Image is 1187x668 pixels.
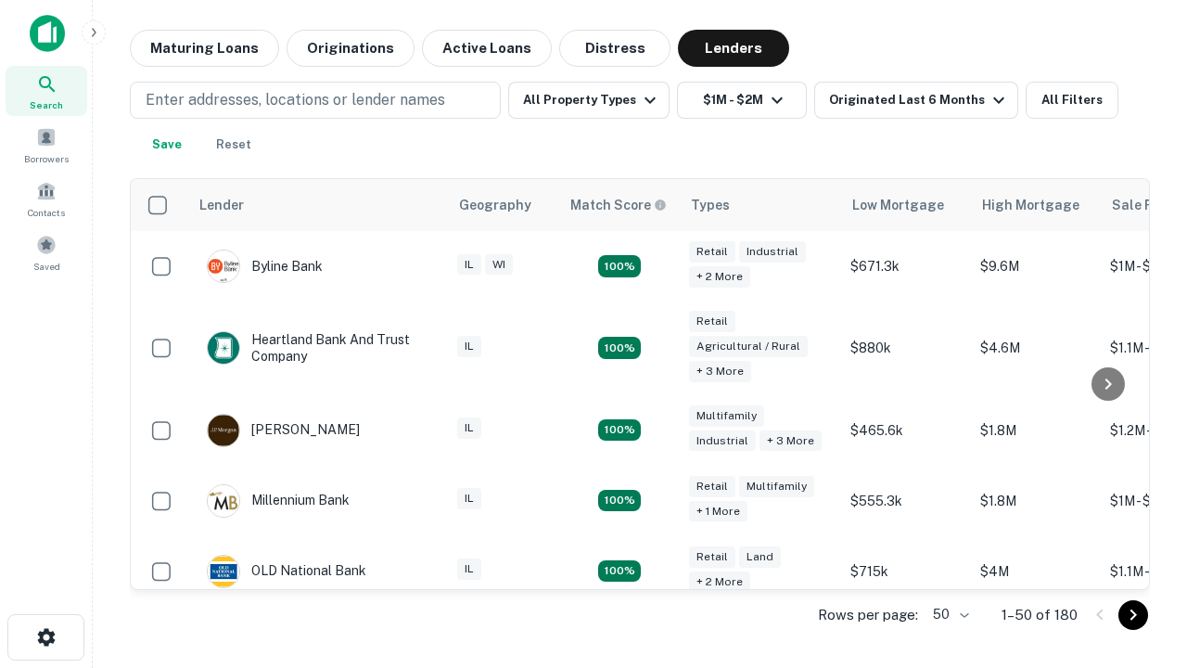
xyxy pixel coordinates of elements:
[130,30,279,67] button: Maturing Loans
[739,476,814,497] div: Multifamily
[841,231,971,302] td: $671.3k
[841,395,971,466] td: $465.6k
[422,30,552,67] button: Active Loans
[188,179,448,231] th: Lender
[570,195,663,215] h6: Match Score
[925,601,972,628] div: 50
[689,311,735,332] div: Retail
[485,254,513,276] div: WI
[457,488,481,509] div: IL
[24,151,69,166] span: Borrowers
[130,82,501,119] button: Enter addresses, locations or lender names
[1094,520,1187,609] iframe: Chat Widget
[457,254,481,276] div: IL
[598,255,641,277] div: Matching Properties: 23, hasApolloMatch: undefined
[457,417,481,439] div: IL
[28,205,65,220] span: Contacts
[207,331,429,365] div: Heartland Bank And Trust Company
[739,546,781,568] div: Land
[30,97,63,112] span: Search
[6,120,87,170] a: Borrowers
[689,430,756,452] div: Industrial
[971,302,1101,395] td: $4.6M
[689,501,747,522] div: + 1 more
[457,559,481,580] div: IL
[457,336,481,357] div: IL
[841,302,971,395] td: $880k
[208,485,239,517] img: picture
[146,89,445,111] p: Enter addresses, locations or lender names
[971,231,1101,302] td: $9.6M
[1002,604,1078,626] p: 1–50 of 180
[207,250,323,283] div: Byline Bank
[6,173,87,224] a: Contacts
[841,179,971,231] th: Low Mortgage
[689,405,764,427] div: Multifamily
[208,332,239,364] img: picture
[691,194,730,216] div: Types
[598,419,641,442] div: Matching Properties: 26, hasApolloMatch: undefined
[689,476,735,497] div: Retail
[137,126,197,163] button: Save your search to get updates of matches that match your search criteria.
[971,395,1101,466] td: $1.8M
[1026,82,1118,119] button: All Filters
[852,194,944,216] div: Low Mortgage
[971,179,1101,231] th: High Mortgage
[6,227,87,277] a: Saved
[689,546,735,568] div: Retail
[598,337,641,359] div: Matching Properties: 20, hasApolloMatch: undefined
[33,259,60,274] span: Saved
[1118,600,1148,630] button: Go to next page
[199,194,244,216] div: Lender
[680,179,841,231] th: Types
[689,361,751,382] div: + 3 more
[204,126,263,163] button: Reset
[678,30,789,67] button: Lenders
[689,336,808,357] div: Agricultural / Rural
[982,194,1079,216] div: High Mortgage
[559,30,670,67] button: Distress
[459,194,531,216] div: Geography
[841,466,971,536] td: $555.3k
[508,82,670,119] button: All Property Types
[207,414,360,447] div: [PERSON_NAME]
[207,555,366,588] div: OLD National Bank
[448,179,559,231] th: Geography
[689,241,735,263] div: Retail
[689,266,750,288] div: + 2 more
[759,430,822,452] div: + 3 more
[814,82,1018,119] button: Originated Last 6 Months
[841,536,971,607] td: $715k
[739,241,806,263] div: Industrial
[30,15,65,52] img: capitalize-icon.png
[6,66,87,116] a: Search
[598,490,641,512] div: Matching Properties: 16, hasApolloMatch: undefined
[677,82,807,119] button: $1M - $2M
[207,484,350,518] div: Millennium Bank
[208,556,239,587] img: picture
[570,195,667,215] div: Capitalize uses an advanced AI algorithm to match your search with the best lender. The match sco...
[208,250,239,282] img: picture
[208,415,239,446] img: picture
[598,560,641,583] div: Matching Properties: 18, hasApolloMatch: undefined
[559,179,680,231] th: Capitalize uses an advanced AI algorithm to match your search with the best lender. The match sco...
[818,604,918,626] p: Rows per page:
[287,30,415,67] button: Originations
[971,536,1101,607] td: $4M
[971,466,1101,536] td: $1.8M
[689,572,750,593] div: + 2 more
[829,89,1010,111] div: Originated Last 6 Months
